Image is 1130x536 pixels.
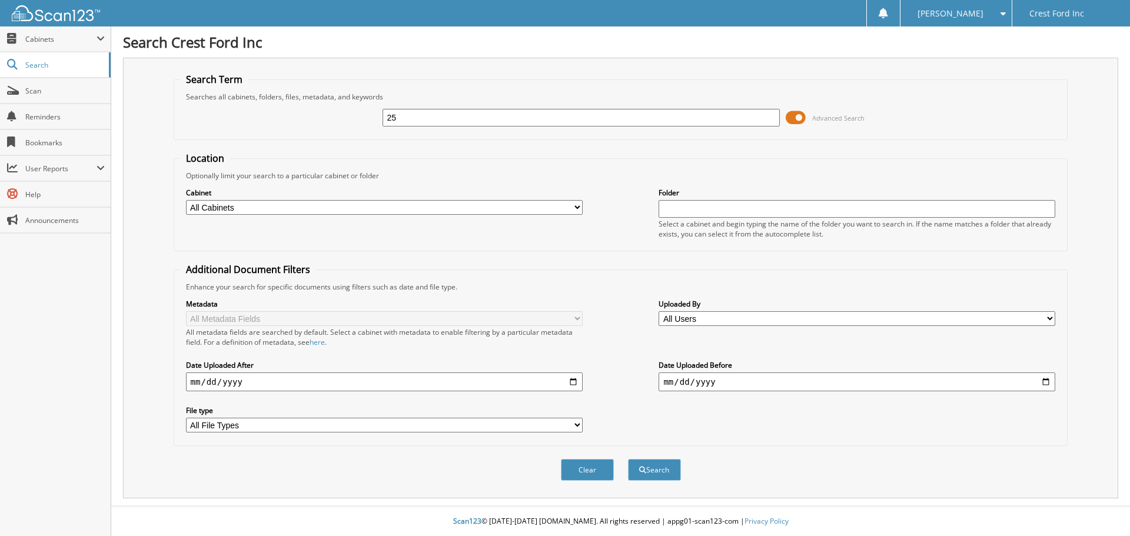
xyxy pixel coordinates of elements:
legend: Location [180,152,230,165]
a: here [310,337,325,347]
button: Clear [561,459,614,481]
span: Announcements [25,215,105,225]
span: Help [25,189,105,199]
input: end [659,372,1055,391]
label: Metadata [186,299,583,309]
span: Advanced Search [812,114,865,122]
span: [PERSON_NAME] [918,10,983,17]
label: Cabinet [186,188,583,198]
img: scan123-logo-white.svg [12,5,100,21]
span: Search [25,60,103,70]
div: All metadata fields are searched by default. Select a cabinet with metadata to enable filtering b... [186,327,583,347]
span: Scan [25,86,105,96]
legend: Additional Document Filters [180,263,316,276]
label: Date Uploaded After [186,360,583,370]
a: Privacy Policy [745,516,789,526]
label: File type [186,405,583,415]
label: Date Uploaded Before [659,360,1055,370]
div: Optionally limit your search to a particular cabinet or folder [180,171,1062,181]
legend: Search Term [180,73,248,86]
span: Bookmarks [25,138,105,148]
span: Crest Ford Inc [1029,10,1084,17]
div: © [DATE]-[DATE] [DOMAIN_NAME]. All rights reserved | appg01-scan123-com | [111,507,1130,536]
h1: Search Crest Ford Inc [123,32,1118,52]
label: Uploaded By [659,299,1055,309]
span: Reminders [25,112,105,122]
iframe: Chat Widget [1071,480,1130,536]
span: Scan123 [453,516,481,526]
span: Cabinets [25,34,97,44]
div: Enhance your search for specific documents using filters such as date and file type. [180,282,1062,292]
label: Folder [659,188,1055,198]
input: start [186,372,583,391]
div: Searches all cabinets, folders, files, metadata, and keywords [180,92,1062,102]
div: Select a cabinet and begin typing the name of the folder you want to search in. If the name match... [659,219,1055,239]
span: User Reports [25,164,97,174]
button: Search [628,459,681,481]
